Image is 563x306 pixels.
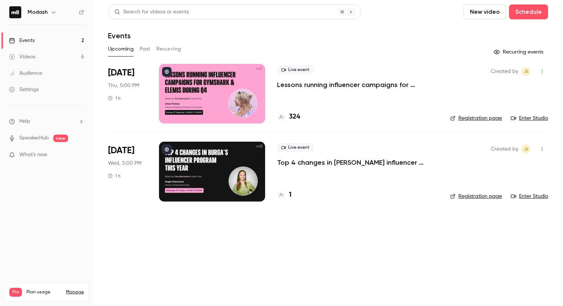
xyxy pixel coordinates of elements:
div: 1 h [108,173,121,179]
span: Pro [9,288,22,297]
a: Registration page [450,193,502,200]
div: 1 h [108,95,121,101]
img: Modash [9,6,21,18]
button: Upcoming [108,43,134,55]
h6: Modash [28,9,48,16]
div: Settings [9,86,39,93]
span: Live event [277,65,314,74]
span: Jack Eaton [521,145,530,154]
span: Created by [491,67,518,76]
span: Plan usage [26,289,61,295]
span: Help [19,117,30,125]
span: JE [524,145,528,154]
span: Live event [277,143,314,152]
li: help-dropdown-opener [9,117,84,125]
div: Sep 18 Thu, 5:00 PM (Europe/London) [108,64,147,123]
span: What's new [19,151,47,159]
a: Registration page [450,115,502,122]
a: Lessons running influencer campaigns for Gymshark & Elemis during Q4 [277,80,438,89]
span: JE [524,67,528,76]
button: Schedule [509,4,548,19]
a: 324 [277,112,300,122]
div: Oct 29 Wed, 5:00 PM (Europe/London) [108,142,147,201]
button: Recurring [156,43,181,55]
span: [DATE] [108,67,134,79]
a: 1 [277,190,292,200]
a: Enter Studio [511,115,548,122]
a: Manage [66,289,84,295]
span: Thu, 5:00 PM [108,82,139,89]
span: Created by [491,145,518,154]
div: Audience [9,70,42,77]
span: [DATE] [108,145,134,157]
h4: 324 [289,112,300,122]
span: new [53,135,68,142]
div: Videos [9,53,35,61]
div: Events [9,37,35,44]
button: Recurring events [490,46,548,58]
div: Search for videos or events [114,8,189,16]
a: SpeakerHub [19,134,49,142]
span: Jack Eaton [521,67,530,76]
button: Past [140,43,150,55]
a: Enter Studio [511,193,548,200]
button: New video [464,4,506,19]
h1: Events [108,31,131,40]
span: Wed, 5:00 PM [108,160,141,167]
h4: 1 [289,190,292,200]
a: Top 4 changes in [PERSON_NAME] influencer program this year [277,158,438,167]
